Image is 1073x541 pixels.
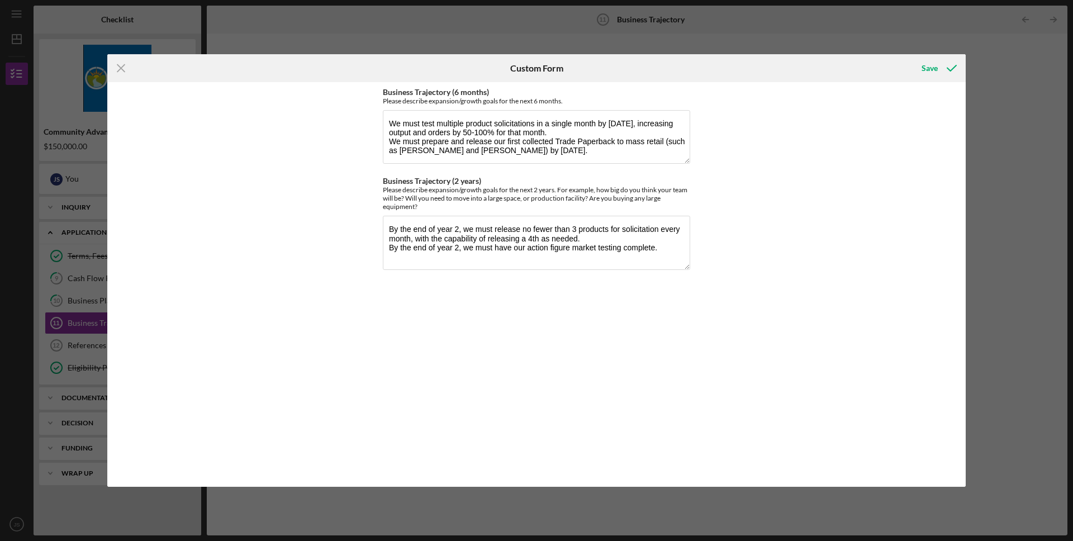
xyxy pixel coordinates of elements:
label: Business Trajectory (2 years) [383,176,481,186]
div: Save [922,57,938,79]
label: Business Trajectory (6 months) [383,87,489,97]
textarea: We must test multiple product solicitations in a single month by [DATE], increasing output and or... [383,110,690,164]
h6: Custom Form [510,63,563,73]
div: Please describe expansion/growth goals for the next 6 months. [383,97,690,105]
textarea: By the end of year 2, we must release no fewer than 3 products for solicitation every month, with... [383,216,690,269]
div: Please describe expansion/growth goals for the next 2 years. For example, how big do you think yo... [383,186,690,211]
button: Save [910,57,966,79]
